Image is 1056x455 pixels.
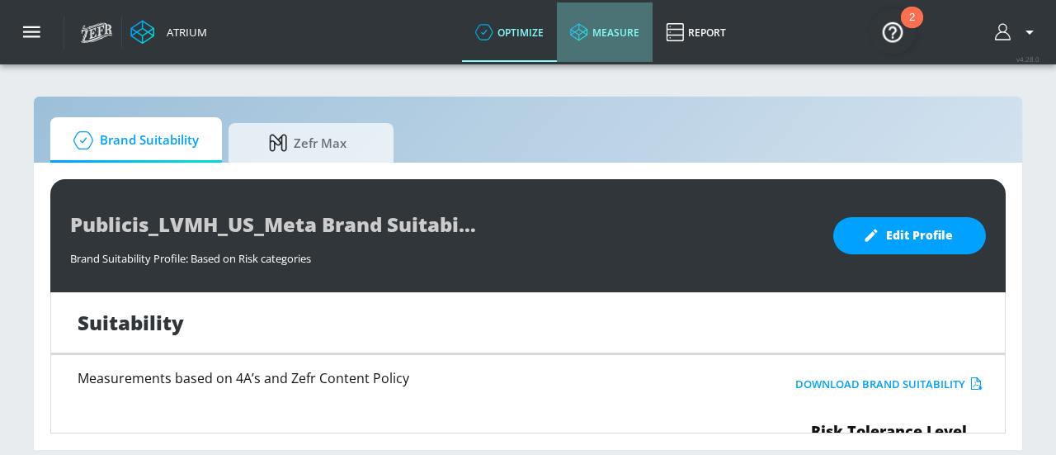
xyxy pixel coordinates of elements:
span: v 4.28.0 [1016,55,1039,64]
span: Risk Tolerance Level [811,421,967,441]
a: Report [653,2,739,62]
span: Brand Suitability [67,121,199,160]
button: Download Brand Suitability [791,372,987,397]
h1: Suitability [78,309,184,336]
a: optimize [462,2,557,62]
button: Open Resource Center, 2 new notifications [870,8,916,55]
a: measure [557,2,653,62]
div: Brand Suitability Profile: Based on Risk categories [70,243,817,266]
h6: Measurements based on 4A’s and Zefr Content Policy [78,372,695,385]
div: Atrium [160,25,207,40]
button: Edit Profile [833,217,986,254]
span: Zefr Max [245,123,370,163]
div: 2 [909,17,915,39]
span: Edit Profile [866,225,953,246]
a: Atrium [130,20,207,45]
